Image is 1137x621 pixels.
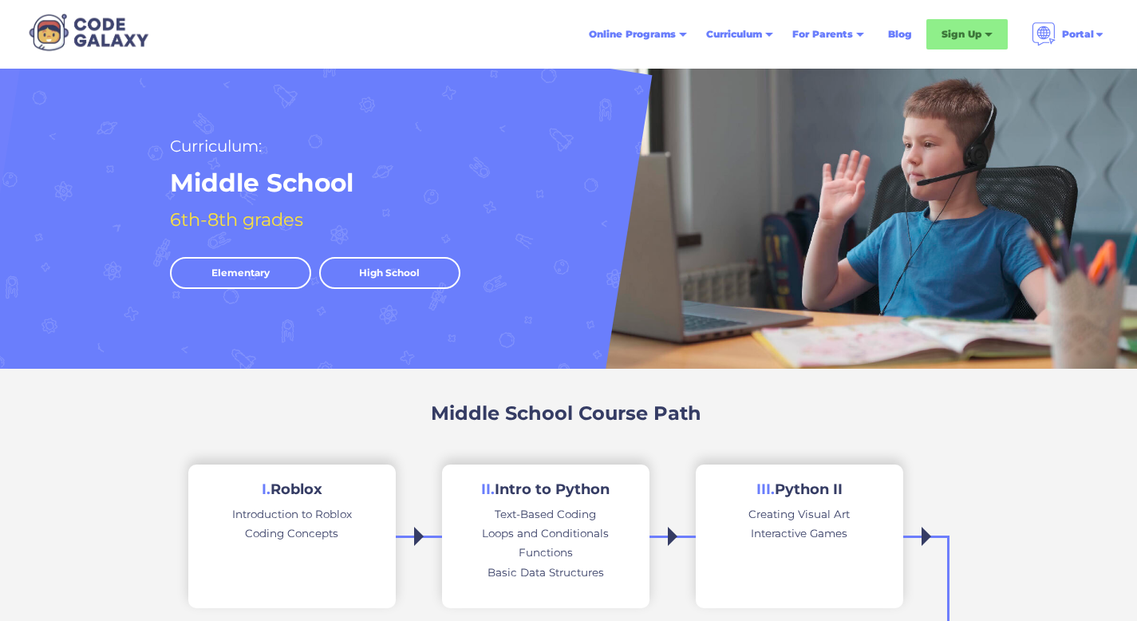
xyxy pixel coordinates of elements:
[319,257,460,289] a: High School
[442,465,649,608] a: II.Intro to PythonText-Based CodingLoops and ConditionalsFunctionsBasic Data Structures
[170,206,303,233] h2: 6th-8th grades
[751,524,847,543] div: Interactive Games
[1062,26,1094,42] div: Portal
[748,504,850,524] div: Creating Visual Art
[756,481,775,498] span: III.
[792,26,853,42] div: For Parents
[519,543,573,562] div: Functions
[170,133,262,160] h2: Curriculum:
[495,504,596,524] div: Text-Based Coding
[488,563,604,582] div: Basic Data Structures
[262,481,270,498] span: I.
[170,167,353,200] h1: Middle School
[482,524,609,543] div: Loops and Conditionals
[481,481,610,499] h2: Intro to Python
[170,257,311,289] a: Elementary
[262,481,322,499] h2: Roblox
[431,401,573,426] h3: Middle School
[589,26,676,42] div: Online Programs
[696,465,903,608] a: III.Python IICreating Visual ArtInteractive Games
[706,26,762,42] div: Curriculum
[756,481,843,499] h2: Python II
[245,524,338,543] div: Coding Concepts
[878,20,922,49] a: Blog
[578,401,701,426] h3: Course Path
[188,465,396,608] a: I.RobloxIntroduction to RobloxCoding Concepts
[481,481,495,498] span: II.
[232,504,352,524] div: Introduction to Roblox
[942,26,981,42] div: Sign Up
